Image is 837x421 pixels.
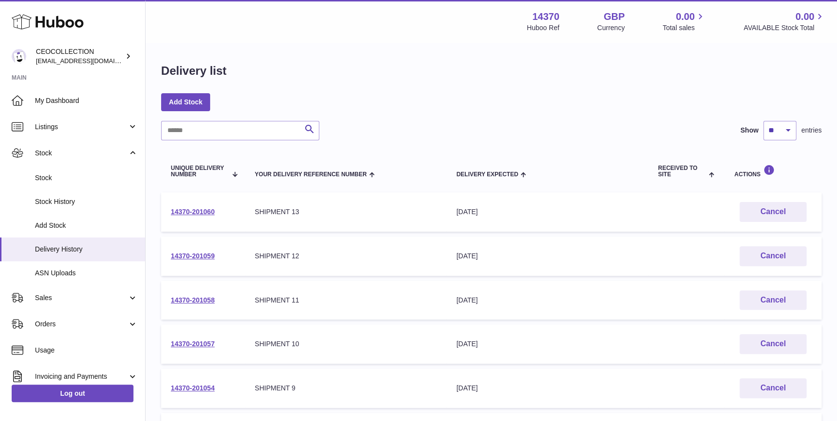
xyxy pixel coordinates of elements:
div: [DATE] [456,339,638,349]
strong: 14370 [532,10,559,23]
span: Add Stock [35,221,138,230]
span: Listings [35,122,128,132]
div: Huboo Ref [527,23,559,33]
a: Log out [12,385,133,402]
img: internalAdmin-14370@internal.huboo.com [12,49,26,64]
button: Cancel [739,246,806,266]
span: Usage [35,346,138,355]
a: Add Stock [161,93,210,111]
span: Your Delivery Reference Number [255,171,367,178]
strong: GBP [604,10,624,23]
button: Cancel [739,334,806,354]
div: SHIPMENT 12 [255,252,437,261]
a: 14370-201059 [171,252,214,260]
span: [EMAIL_ADDRESS][DOMAIN_NAME] [36,57,143,65]
div: [DATE] [456,384,638,393]
span: Stock [35,149,128,158]
a: 14370-201054 [171,384,214,392]
span: Stock [35,173,138,183]
div: CEOCOLLECTION [36,47,123,66]
span: 0.00 [676,10,695,23]
div: SHIPMENT 13 [255,207,437,217]
span: ASN Uploads [35,269,138,278]
div: SHIPMENT 9 [255,384,437,393]
span: Invoicing and Payments [35,372,128,381]
span: entries [801,126,821,135]
label: Show [740,126,758,135]
a: 14370-201058 [171,296,214,304]
h1: Delivery list [161,63,227,79]
span: Sales [35,293,128,303]
a: 14370-201057 [171,340,214,348]
div: [DATE] [456,252,638,261]
span: Received to Site [658,165,706,178]
span: AVAILABLE Stock Total [743,23,825,33]
span: Unique Delivery Number [171,165,227,178]
a: 0.00 AVAILABLE Stock Total [743,10,825,33]
span: 0.00 [795,10,814,23]
span: Orders [35,320,128,329]
span: Stock History [35,197,138,206]
button: Cancel [739,290,806,310]
div: SHIPMENT 11 [255,296,437,305]
button: Cancel [739,378,806,398]
div: [DATE] [456,207,638,217]
span: Total sales [662,23,706,33]
a: 0.00 Total sales [662,10,706,33]
span: Delivery History [35,245,138,254]
a: 14370-201060 [171,208,214,216]
span: Delivery Expected [456,171,518,178]
div: [DATE] [456,296,638,305]
div: Actions [734,165,812,178]
button: Cancel [739,202,806,222]
span: My Dashboard [35,96,138,105]
div: Currency [597,23,625,33]
div: SHIPMENT 10 [255,339,437,349]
